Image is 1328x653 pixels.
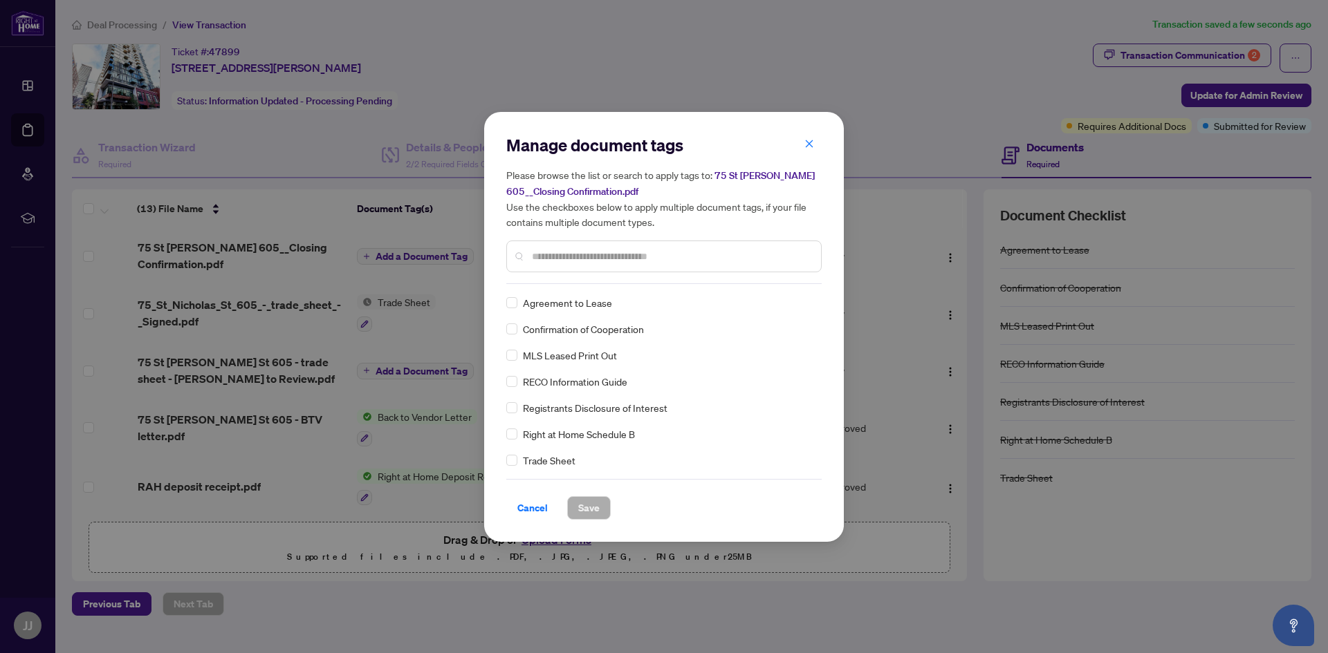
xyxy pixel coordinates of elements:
span: RECO Information Guide [523,374,627,389]
button: Open asap [1273,605,1314,646]
button: Cancel [506,496,559,520]
span: MLS Leased Print Out [523,348,617,363]
span: Agreement to Lease [523,295,612,310]
button: Save [567,496,611,520]
span: 75 St [PERSON_NAME] 605__Closing Confirmation.pdf [506,169,815,198]
span: Registrants Disclosure of Interest [523,400,667,415]
span: Trade Sheet [523,453,575,468]
span: close [804,139,814,149]
h2: Manage document tags [506,134,822,156]
span: Right at Home Schedule B [523,426,635,442]
span: Confirmation of Cooperation [523,321,644,337]
span: Cancel [517,497,548,519]
h5: Please browse the list or search to apply tags to: Use the checkboxes below to apply multiple doc... [506,167,822,229]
